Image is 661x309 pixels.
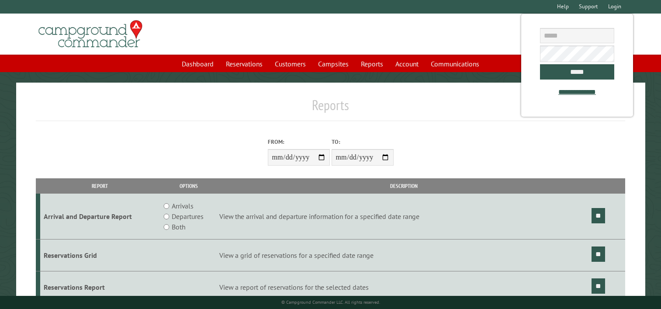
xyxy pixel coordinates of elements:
img: Campground Commander [36,17,145,51]
a: Dashboard [176,56,219,72]
a: Reservations [221,56,268,72]
a: Account [390,56,424,72]
label: From: [268,138,330,146]
td: View a report of reservations for the selected dates [218,271,590,303]
th: Description [218,178,590,194]
td: Reservations Report [40,271,160,303]
a: Communications [426,56,485,72]
td: Arrival and Departure Report [40,194,160,240]
th: Report [40,178,160,194]
small: © Campground Commander LLC. All rights reserved. [281,299,380,305]
th: Options [160,178,218,194]
a: Campsites [313,56,354,72]
label: To: [332,138,394,146]
label: Both [172,222,185,232]
td: View a grid of reservations for a specified date range [218,240,590,271]
h1: Reports [36,97,625,121]
a: Reports [356,56,388,72]
td: View the arrival and departure information for a specified date range [218,194,590,240]
a: Customers [270,56,311,72]
label: Arrivals [172,201,194,211]
label: Departures [172,211,204,222]
td: Reservations Grid [40,240,160,271]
